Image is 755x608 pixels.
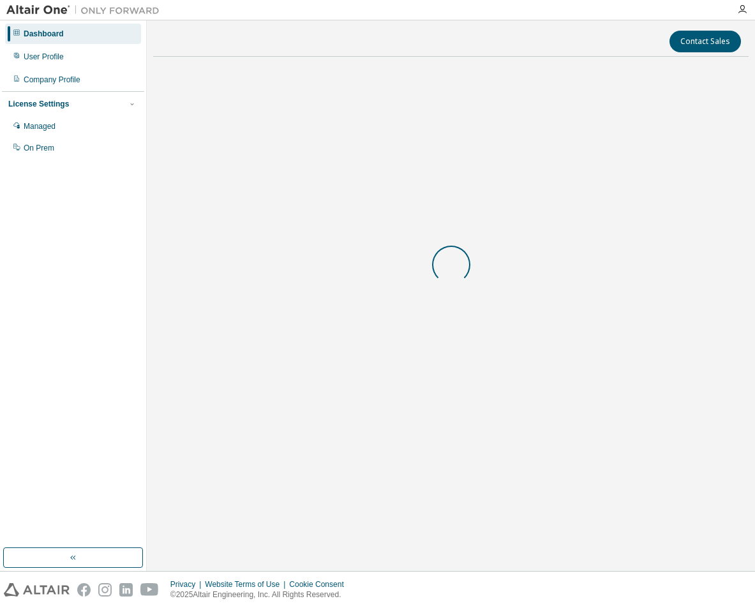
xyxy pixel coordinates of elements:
img: facebook.svg [77,583,91,597]
div: Managed [24,121,56,131]
img: Altair One [6,4,166,17]
div: Cookie Consent [289,579,351,589]
div: On Prem [24,143,54,153]
img: instagram.svg [98,583,112,597]
div: Privacy [170,579,205,589]
img: linkedin.svg [119,583,133,597]
div: Website Terms of Use [205,579,289,589]
img: youtube.svg [140,583,159,597]
div: Dashboard [24,29,64,39]
div: User Profile [24,52,64,62]
div: License Settings [8,99,69,109]
p: © 2025 Altair Engineering, Inc. All Rights Reserved. [170,589,352,600]
img: altair_logo.svg [4,583,70,597]
div: Company Profile [24,75,80,85]
button: Contact Sales [669,31,741,52]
